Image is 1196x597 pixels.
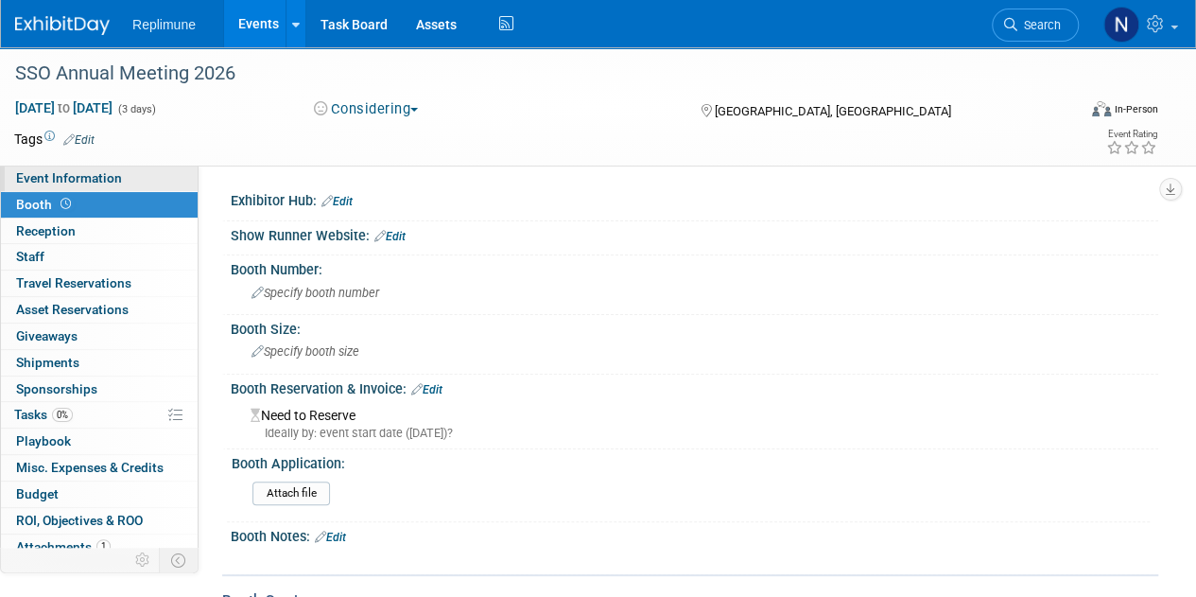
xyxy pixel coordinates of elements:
[1,192,198,218] a: Booth
[9,57,1061,91] div: SSO Annual Meeting 2026
[16,223,76,238] span: Reception
[57,197,75,211] span: Booth not reserved yet
[16,381,97,396] span: Sponsorships
[245,401,1144,442] div: Need to Reserve
[16,275,131,290] span: Travel Reservations
[16,513,143,528] span: ROI, Objectives & ROO
[52,408,73,422] span: 0%
[411,383,442,396] a: Edit
[231,255,1158,279] div: Booth Number:
[1,455,198,481] a: Misc. Expenses & Credits
[16,249,44,264] span: Staff
[231,315,1158,339] div: Booth Size:
[1106,130,1157,139] div: Event Rating
[251,286,379,300] span: Specify booth number
[1,350,198,376] a: Shipments
[116,103,156,115] span: (3 days)
[1,324,198,349] a: Giveaways
[14,99,113,116] span: [DATE] [DATE]
[16,170,122,185] span: Event Information
[714,104,950,118] span: [GEOGRAPHIC_DATA], [GEOGRAPHIC_DATA]
[231,186,1158,211] div: Exhibitor Hub:
[55,100,73,115] span: to
[992,9,1079,42] a: Search
[16,486,59,501] span: Budget
[14,130,95,149] td: Tags
[160,548,199,572] td: Toggle Event Tabs
[374,230,406,243] a: Edit
[16,355,79,370] span: Shipments
[16,433,71,448] span: Playbook
[315,531,346,544] a: Edit
[251,425,1144,442] div: Ideally by: event start date ([DATE])?
[231,221,1158,246] div: Show Runner Website:
[16,197,75,212] span: Booth
[96,539,111,553] span: 1
[1,429,198,454] a: Playbook
[1,219,198,244] a: Reception
[14,407,73,422] span: Tasks
[1103,7,1139,43] img: Nicole Schaeffner
[1,535,198,560] a: Attachments1
[1,508,198,534] a: ROI, Objectives & ROO
[1,166,198,191] a: Event Information
[321,195,353,208] a: Edit
[16,539,111,554] span: Attachments
[251,344,359,359] span: Specify booth size
[1,377,198,402] a: Sponsorships
[1,271,198,296] a: Travel Reservations
[1,297,198,323] a: Asset Reservations
[132,17,196,32] span: Replimune
[15,16,110,35] img: ExhibitDay
[1,402,198,428] a: Tasks0%
[231,522,1158,547] div: Booth Notes:
[16,328,78,343] span: Giveaways
[1,482,198,507] a: Budget
[63,133,95,147] a: Edit
[991,98,1158,127] div: Event Format
[307,99,425,119] button: Considering
[127,548,160,572] td: Personalize Event Tab Strip
[16,460,164,475] span: Misc. Expenses & Credits
[1114,102,1158,116] div: In-Person
[1,244,198,270] a: Staff
[232,449,1150,473] div: Booth Application:
[1092,101,1111,116] img: Format-Inperson.png
[1017,18,1061,32] span: Search
[16,302,129,317] span: Asset Reservations
[231,375,1158,399] div: Booth Reservation & Invoice:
